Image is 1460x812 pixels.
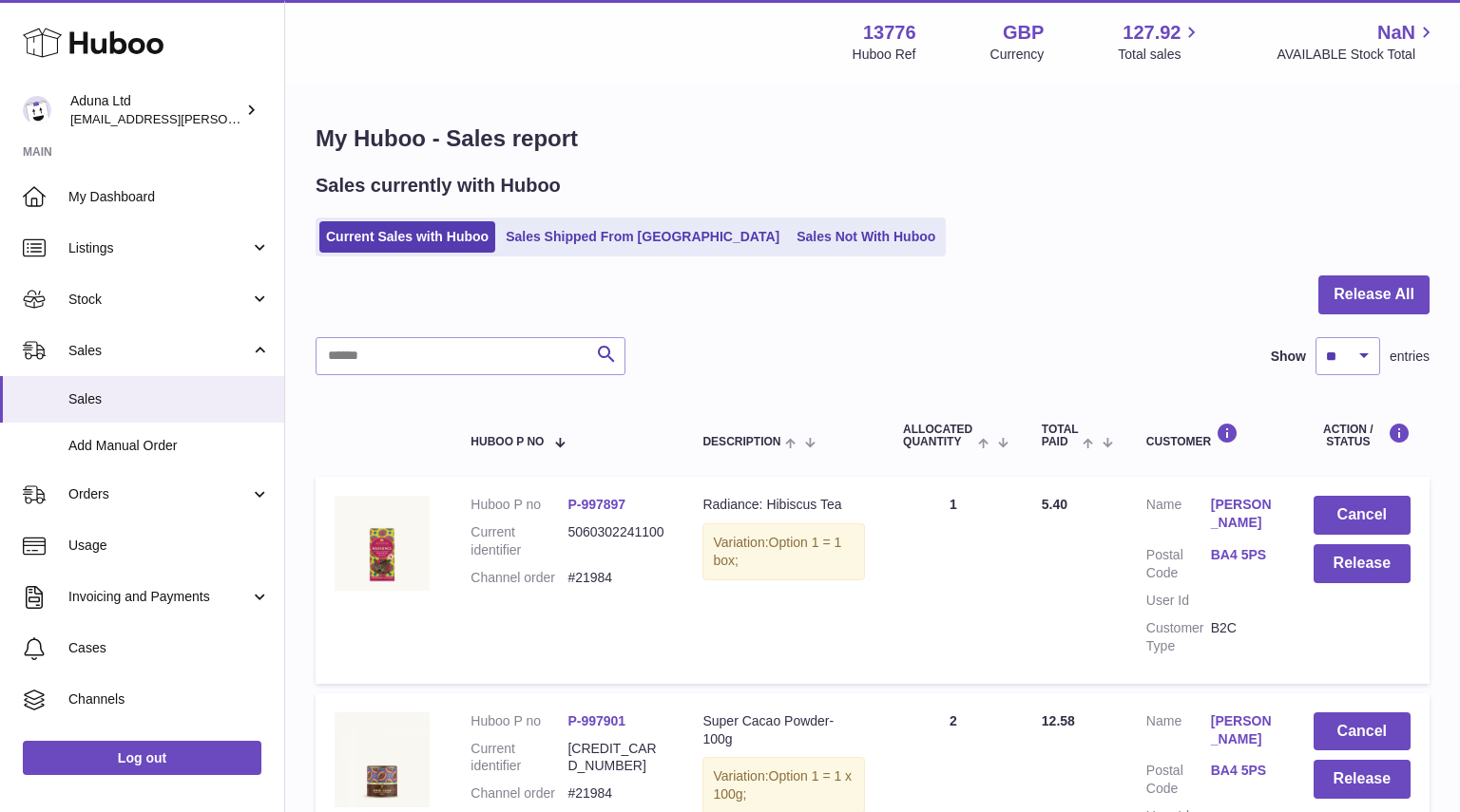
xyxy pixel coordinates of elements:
[1211,762,1276,780] a: BA4 5PS
[68,639,270,657] span: Cases
[70,111,483,126] span: [EMAIL_ADDRESS][PERSON_NAME][PERSON_NAME][DOMAIN_NAME]
[1146,762,1211,798] dt: Postal Code
[68,588,250,606] span: Invoicing and Payments
[23,741,261,775] a: Log out
[1042,713,1075,728] span: 12.58
[1042,497,1067,512] span: 5.40
[567,569,664,587] dd: #21984
[68,291,250,309] span: Stock
[1211,546,1276,564] a: BA4 5PS
[471,784,567,803] dt: Channel order
[335,496,430,591] img: RADIANCE-HIBISCUS-TEA-FOP-CHALK.jpg
[1118,20,1202,64] a: 127.92 Total sales
[319,221,495,253] a: Current Sales with Huboo
[1146,619,1211,655] dt: Customer Type
[853,46,916,64] div: Huboo Ref
[23,96,51,124] img: deborahe.kamara@aduna.com
[471,712,567,730] dt: Huboo P no
[567,784,664,803] dd: #21984
[990,46,1045,64] div: Currency
[1003,20,1044,46] strong: GBP
[68,239,250,257] span: Listings
[1042,424,1079,448] span: Total paid
[1146,546,1211,582] dt: Postal Code
[567,523,664,559] dd: 5060302241100
[471,523,567,559] dt: Current identifier
[1377,20,1415,46] span: NaN
[863,20,916,46] strong: 13776
[884,477,1023,683] td: 1
[1390,348,1430,366] span: entries
[1318,275,1430,314] button: Release All
[1277,46,1437,64] span: AVAILABLE Stock Total
[1314,423,1411,448] div: Action / Status
[1146,592,1211,610] dt: User Id
[1118,46,1202,64] span: Total sales
[68,690,270,708] span: Channels
[68,437,270,455] span: Add Manual Order
[567,713,625,728] a: P-997901
[68,342,250,360] span: Sales
[1211,712,1276,748] a: [PERSON_NAME]
[713,535,841,568] span: Option 1 = 1 box;
[471,436,544,448] span: Huboo P no
[790,221,942,253] a: Sales Not With Huboo
[499,221,786,253] a: Sales Shipped From [GEOGRAPHIC_DATA]
[68,390,270,408] span: Sales
[702,436,780,448] span: Description
[70,92,241,128] div: Aduna Ltd
[335,712,430,807] img: 137761723637024.jpg
[471,569,567,587] dt: Channel order
[702,496,865,514] div: Radiance: Hibiscus Tea
[702,523,865,580] div: Variation:
[471,740,567,776] dt: Current identifier
[713,768,852,802] span: Option 1 = 1 x 100g;
[1211,619,1276,655] dd: B2C
[1146,423,1276,448] div: Customer
[68,485,250,503] span: Orders
[1314,496,1411,535] button: Cancel
[316,173,561,198] h2: Sales currently with Huboo
[471,496,567,514] dt: Huboo P no
[1123,20,1181,46] span: 127.92
[567,497,625,512] a: P-997897
[1314,760,1411,799] button: Release
[1277,20,1437,64] a: NaN AVAILABLE Stock Total
[903,424,973,448] span: ALLOCATED Quantity
[702,712,865,748] div: Super Cacao Powder- 100g
[1314,712,1411,751] button: Cancel
[1146,496,1211,537] dt: Name
[1271,348,1306,366] label: Show
[68,537,270,555] span: Usage
[1314,544,1411,583] button: Release
[1146,712,1211,753] dt: Name
[1211,496,1276,532] a: [PERSON_NAME]
[316,123,1430,154] h1: My Huboo - Sales report
[567,740,664,776] dd: [CREDIT_CARD_NUMBER]
[68,188,270,206] span: My Dashboard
